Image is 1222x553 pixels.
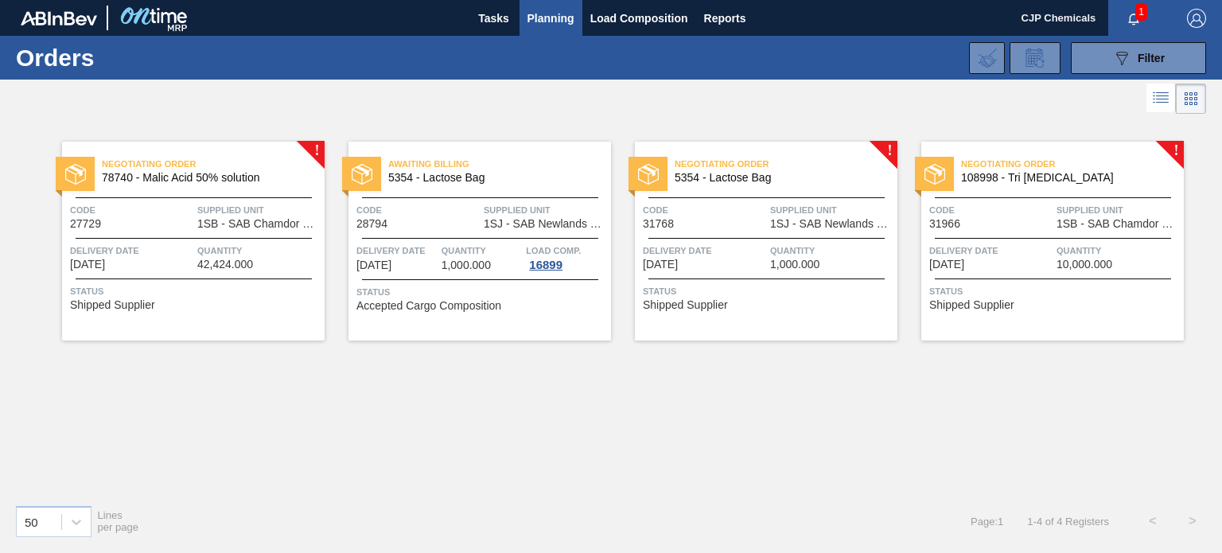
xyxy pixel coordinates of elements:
[770,202,893,218] span: Supplied Unit
[611,142,897,341] a: !statusNegotiating Order5354 - Lactose BagCode31768Supplied Unit1SJ - SAB Newlands BreweryDeliver...
[70,218,101,230] span: 27729
[70,299,155,311] span: Shipped Supplier
[484,218,607,230] span: 1SJ - SAB Newlands Brewery
[643,259,678,271] span: 09/21/2025
[638,164,659,185] img: status
[70,243,193,259] span: Delivery Date
[70,259,105,271] span: 04/19/2025
[675,156,897,172] span: Negotiating Order
[477,9,512,28] span: Tasks
[961,156,1184,172] span: Negotiating Order
[897,142,1184,341] a: !statusNegotiating Order108998 - Tri [MEDICAL_DATA]Code31966Supplied Unit1SB - SAB Chamdor Brewer...
[643,202,766,218] span: Code
[442,243,523,259] span: Quantity
[1010,42,1060,74] div: Order Review Request
[102,172,312,184] span: 78740 - Malic Acid 50% solution
[526,243,607,271] a: Load Comp.16899
[25,515,38,528] div: 50
[70,283,321,299] span: Status
[643,218,674,230] span: 31768
[356,202,480,218] span: Code
[356,284,607,300] span: Status
[1057,259,1112,271] span: 10,000.000
[929,243,1053,259] span: Delivery Date
[38,142,325,341] a: !statusNegotiating Order78740 - Malic Acid 50% solutionCode27729Supplied Unit1SB - SAB Chamdor Br...
[65,164,86,185] img: status
[1057,218,1180,230] span: 1SB - SAB Chamdor Brewery
[929,283,1180,299] span: Status
[1176,84,1206,114] div: Card Vision
[70,202,193,218] span: Code
[356,300,501,312] span: Accepted Cargo Composition
[356,259,391,271] span: 06/05/2025
[16,49,244,67] h1: Orders
[704,9,746,28] span: Reports
[197,243,321,259] span: Quantity
[929,299,1014,311] span: Shipped Supplier
[643,243,766,259] span: Delivery Date
[969,42,1005,74] div: Import Order Negotiation
[484,202,607,218] span: Supplied Unit
[929,202,1053,218] span: Code
[590,9,688,28] span: Load Composition
[1138,52,1165,64] span: Filter
[770,243,893,259] span: Quantity
[1057,202,1180,218] span: Supplied Unit
[1135,3,1147,21] span: 1
[442,259,491,271] span: 1,000.000
[102,156,325,172] span: Negotiating Order
[961,172,1171,184] span: 108998 - Tri Sodium Citrate
[356,218,387,230] span: 28794
[526,259,566,271] div: 16899
[929,259,964,271] span: 09/21/2025
[21,11,97,25] img: TNhmsLtSVTkK8tSr43FrP2fwEKptu5GPRR3wAAAABJRU5ErkJggg==
[356,243,438,259] span: Delivery Date
[1146,84,1176,114] div: List Vision
[929,218,960,230] span: 31966
[388,156,611,172] span: Awaiting Billing
[1108,7,1159,29] button: Notifications
[1187,9,1206,28] img: Logout
[1027,516,1109,528] span: 1 - 4 of 4 Registers
[388,172,598,184] span: 5354 - Lactose Bag
[325,142,611,341] a: statusAwaiting Billing5354 - Lactose BagCode28794Supplied Unit1SJ - SAB Newlands BreweryDelivery ...
[971,516,1003,528] span: Page : 1
[197,259,253,271] span: 42,424.000
[643,283,893,299] span: Status
[1057,243,1180,259] span: Quantity
[1173,501,1212,541] button: >
[352,164,372,185] img: status
[643,299,728,311] span: Shipped Supplier
[197,202,321,218] span: Supplied Unit
[1133,501,1173,541] button: <
[675,172,885,184] span: 5354 - Lactose Bag
[770,218,893,230] span: 1SJ - SAB Newlands Brewery
[1071,42,1206,74] button: Filter
[98,509,139,533] span: Lines per page
[924,164,945,185] img: status
[770,259,819,271] span: 1,000.000
[526,243,581,259] span: Load Comp.
[197,218,321,230] span: 1SB - SAB Chamdor Brewery
[527,9,574,28] span: Planning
